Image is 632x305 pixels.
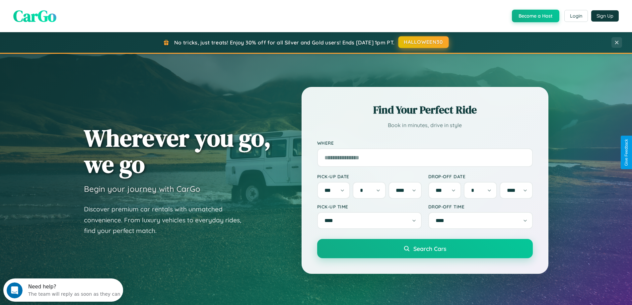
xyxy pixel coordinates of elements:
[564,10,588,22] button: Login
[398,36,449,48] button: HALLOWEEN30
[512,10,559,22] button: Become a Host
[428,174,533,179] label: Drop-off Date
[174,39,394,46] span: No tricks, just treats! Enjoy 30% off for all Silver and Gold users! Ends [DATE] 1pm PT.
[428,204,533,209] label: Drop-off Time
[3,3,123,21] div: Open Intercom Messenger
[84,204,250,236] p: Discover premium car rentals with unmatched convenience. From luxury vehicles to everyday rides, ...
[3,278,123,302] iframe: Intercom live chat discovery launcher
[413,245,446,252] span: Search Cars
[317,140,533,146] label: Where
[84,125,271,177] h1: Wherever you go, we go
[624,139,629,166] div: Give Feedback
[317,239,533,258] button: Search Cars
[317,204,422,209] label: Pick-up Time
[25,6,117,11] div: Need help?
[84,184,200,194] h3: Begin your journey with CarGo
[13,5,56,27] span: CarGo
[317,103,533,117] h2: Find Your Perfect Ride
[317,120,533,130] p: Book in minutes, drive in style
[317,174,422,179] label: Pick-up Date
[7,282,23,298] iframe: Intercom live chat
[25,11,117,18] div: The team will reply as soon as they can
[591,10,619,22] button: Sign Up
